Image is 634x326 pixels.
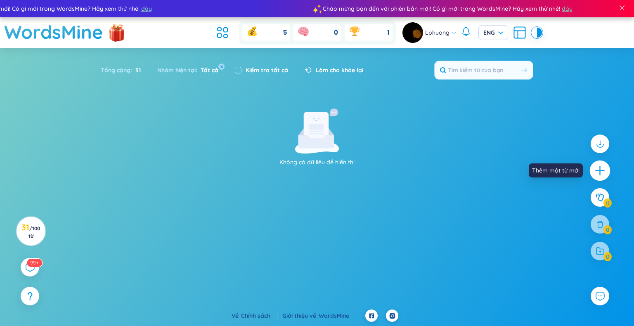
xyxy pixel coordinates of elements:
font: 1 [387,28,389,37]
a: WordsMine [319,312,356,319]
sup: 590 [27,259,42,267]
font: : [196,66,197,74]
a: WordsMine [4,17,103,47]
font: WordsMine [319,312,349,319]
font: / [29,225,32,232]
span: ENG [483,28,503,37]
font: đây [138,5,149,12]
font: WordsMine [4,20,103,43]
font: Giới thiệu về [282,312,316,319]
font: từ [28,233,33,239]
font: Thêm một từ mới [532,167,580,174]
font: Chào mừng bạn đến với phiên bản mới! Có gì mới trong WordsMine? Hãy xem thử nhé! [319,5,557,12]
font: 31 [135,66,141,74]
font: 31 [21,222,29,232]
font: Nhóm hiện tại [157,66,196,74]
button: x [218,64,225,70]
font: Về [232,312,239,319]
a: Chính sách [241,312,277,319]
font: 99+ [30,260,39,266]
font: Chính sách [241,312,270,319]
font: đây [558,5,569,12]
font: Không có dữ liệu để hiển thị [279,158,355,166]
a: hình đại diện [402,22,425,43]
font: x [220,63,223,69]
input: Tìm kiếm từ của bạn [435,61,515,79]
font: 5 [283,28,287,37]
font: : [130,66,132,74]
span: cộng thêm [594,165,606,177]
font: 100 [32,225,40,232]
img: flashSalesIcon.a7f4f837.png [109,20,125,45]
font: 0 [334,28,338,37]
font: Tất cả [201,66,218,74]
font: Lphuong [425,29,449,36]
font: Tổng cộng [101,66,130,74]
font: Kiểm tra tất cả [246,66,288,74]
font: Làm cho khỏe lại [316,66,363,74]
img: hình đại diện [402,22,423,43]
